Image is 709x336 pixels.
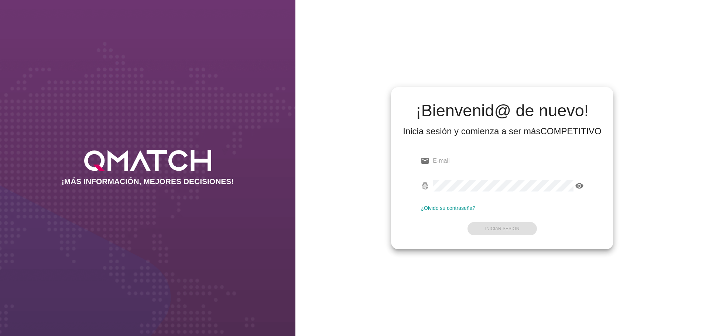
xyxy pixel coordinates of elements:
[575,181,584,190] i: visibility
[421,156,429,165] i: email
[540,126,601,136] strong: COMPETITIVO
[421,205,475,211] a: ¿Olvidó su contraseña?
[433,155,584,167] input: E-mail
[62,177,234,186] h2: ¡MÁS INFORMACIÓN, MEJORES DECISIONES!
[403,125,602,137] div: Inicia sesión y comienza a ser más
[403,102,602,119] h2: ¡Bienvenid@ de nuevo!
[421,181,429,190] i: fingerprint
